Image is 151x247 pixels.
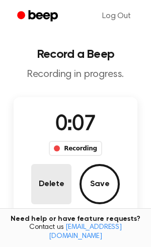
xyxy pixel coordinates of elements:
[8,48,143,60] h1: Record a Beep
[31,164,71,204] button: Delete Audio Record
[49,224,122,240] a: [EMAIL_ADDRESS][DOMAIN_NAME]
[92,4,141,28] a: Log Out
[80,164,120,204] button: Save Audio Record
[10,7,67,26] a: Beep
[49,141,102,156] div: Recording
[55,114,96,135] span: 0:07
[8,68,143,81] p: Recording in progress.
[6,223,145,241] span: Contact us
